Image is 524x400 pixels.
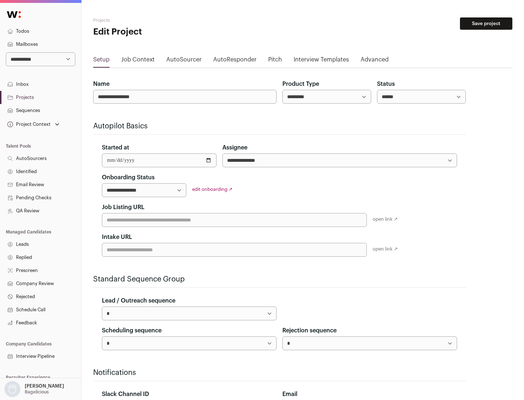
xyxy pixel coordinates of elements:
[294,55,349,67] a: Interview Templates
[25,389,49,395] p: Bagelicious
[93,274,466,284] h2: Standard Sequence Group
[192,187,233,192] a: edit onboarding ↗
[4,381,20,397] img: nopic.png
[102,173,155,182] label: Onboarding Status
[460,17,512,30] button: Save project
[6,121,51,127] div: Project Context
[93,368,466,378] h2: Notifications
[3,381,65,397] button: Open dropdown
[166,55,202,67] a: AutoSourcer
[213,55,257,67] a: AutoResponder
[6,119,61,129] button: Open dropdown
[282,80,319,88] label: Product Type
[361,55,389,67] a: Advanced
[93,55,110,67] a: Setup
[268,55,282,67] a: Pitch
[102,296,175,305] label: Lead / Outreach sequence
[282,326,337,335] label: Rejection sequence
[102,390,149,399] label: Slack Channel ID
[377,80,395,88] label: Status
[93,17,233,23] h2: Projects
[93,121,466,131] h2: Autopilot Basics
[102,203,144,212] label: Job Listing URL
[93,26,233,38] h1: Edit Project
[93,80,110,88] label: Name
[121,55,155,67] a: Job Context
[222,143,247,152] label: Assignee
[102,233,132,241] label: Intake URL
[3,7,25,22] img: Wellfound
[102,143,129,152] label: Started at
[282,390,457,399] div: Email
[25,383,64,389] p: [PERSON_NAME]
[102,326,162,335] label: Scheduling sequence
